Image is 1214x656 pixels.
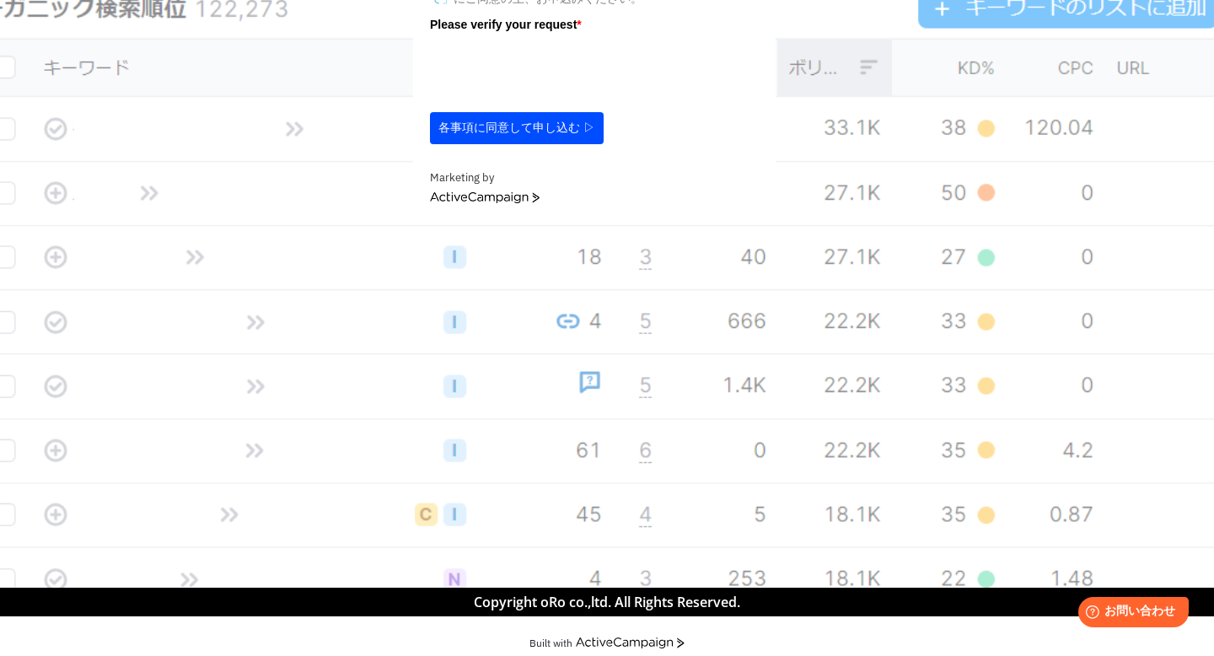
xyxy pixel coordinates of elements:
label: Please verify your request [430,15,759,34]
iframe: Help widget launcher [1064,590,1195,637]
div: Marketing by [430,169,759,187]
span: Copyright oRo co.,ltd. All Rights Reserved. [474,593,740,611]
div: Built with [529,637,572,649]
iframe: reCAPTCHA [430,38,686,104]
button: 各事項に同意して申し込む ▷ [430,112,604,144]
